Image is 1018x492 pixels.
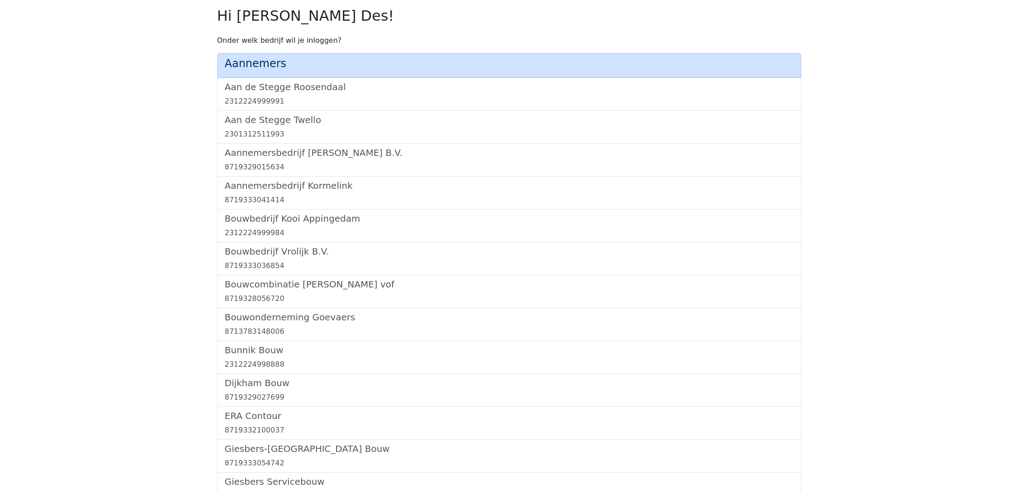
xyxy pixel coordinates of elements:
div: 8719333036854 [225,260,794,271]
a: Bouwonderneming Goevaers8713783148006 [225,312,794,337]
div: 2312224999984 [225,228,794,238]
a: Giesbers-[GEOGRAPHIC_DATA] Bouw8719333054742 [225,443,794,469]
div: 8719329027699 [225,392,794,403]
p: Onder welk bedrijf wil je inloggen? [217,35,801,46]
a: Aan de Stegge Roosendaal2312224999991 [225,82,794,107]
div: 2301312511993 [225,129,794,140]
div: 8719332100037 [225,425,794,436]
h5: Bouwbedrijf Kooi Appingedam [225,213,794,224]
h5: Aan de Stegge Roosendaal [225,82,794,92]
a: Dijkham Bouw8719329027699 [225,378,794,403]
div: 8719328056720 [225,293,794,304]
div: 8713783148006 [225,326,794,337]
h5: Aan de Stegge Twello [225,114,794,125]
h5: Aannemersbedrijf Kormelink [225,180,794,191]
a: Bouwcombinatie [PERSON_NAME] vof8719328056720 [225,279,794,304]
h4: Aannemers [225,57,794,70]
h5: Giesbers-[GEOGRAPHIC_DATA] Bouw [225,443,794,454]
h5: Dijkham Bouw [225,378,794,388]
div: 2312224998888 [225,359,794,370]
h5: Aannemersbedrijf [PERSON_NAME] B.V. [225,147,794,158]
a: Bouwbedrijf Vrolijk B.V.8719333036854 [225,246,794,271]
h5: Bunnik Bouw [225,345,794,355]
a: Aan de Stegge Twello2301312511993 [225,114,794,140]
h2: Hi [PERSON_NAME] Des! [217,7,801,24]
h5: Giesbers Servicebouw [225,476,794,487]
div: 2312224999991 [225,96,794,107]
a: Aannemersbedrijf [PERSON_NAME] B.V.8719329015634 [225,147,794,173]
h5: Bouwonderneming Goevaers [225,312,794,323]
a: ERA Contour8719332100037 [225,410,794,436]
a: Aannemersbedrijf Kormelink8719333041414 [225,180,794,205]
h5: Bouwbedrijf Vrolijk B.V. [225,246,794,257]
a: Bunnik Bouw2312224998888 [225,345,794,370]
div: 8719329015634 [225,162,794,173]
div: 8719333041414 [225,195,794,205]
div: 8719333054742 [225,458,794,469]
h5: Bouwcombinatie [PERSON_NAME] vof [225,279,794,290]
a: Bouwbedrijf Kooi Appingedam2312224999984 [225,213,794,238]
h5: ERA Contour [225,410,794,421]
